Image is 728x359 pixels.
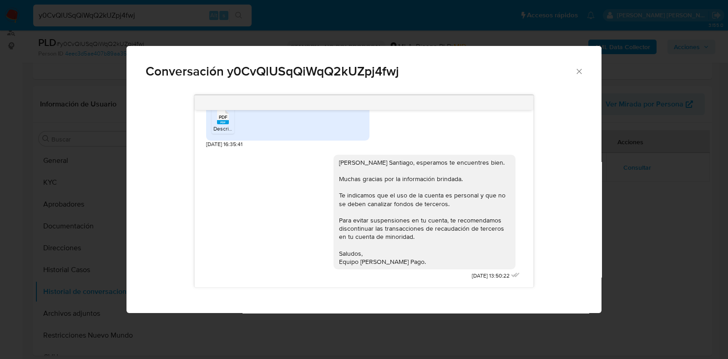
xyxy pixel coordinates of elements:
button: Cerrar [575,67,583,75]
span: Conversación y0CvQlUSqQiWqQ2kUZpj4fwj [146,65,575,78]
span: [DATE] 13:50:22 [472,272,510,280]
div: [PERSON_NAME] Santiago, esperamos te encuentres bien. Muchas gracias por la información brindada.... [339,158,510,266]
div: Comunicación [126,46,602,313]
span: PDF [219,114,227,120]
span: [DATE] 16:35:41 [206,141,243,148]
span: Descripción del uso otorgado a la aplicación [PERSON_NAME] Pago de [PERSON_NAME].pdf [213,125,439,132]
